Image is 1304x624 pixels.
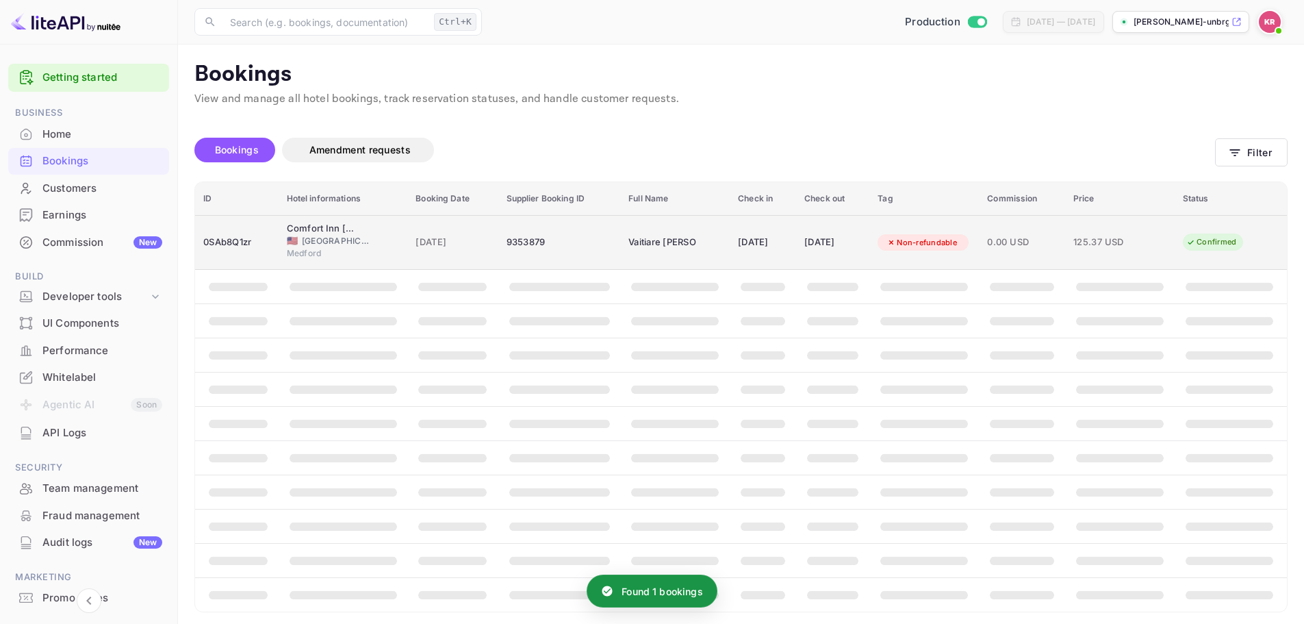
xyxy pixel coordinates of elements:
[498,182,621,216] th: Supplier Booking ID
[1175,182,1287,216] th: Status
[42,127,162,142] div: Home
[1073,235,1142,250] span: 125.37 USD
[8,175,169,201] a: Customers
[8,202,169,229] div: Earnings
[8,503,169,529] div: Fraud management
[195,182,279,216] th: ID
[8,269,169,284] span: Build
[8,338,169,363] a: Performance
[8,310,169,337] div: UI Components
[8,285,169,309] div: Developer tools
[8,64,169,92] div: Getting started
[287,247,355,260] span: Medford
[416,235,489,250] span: [DATE]
[407,182,498,216] th: Booking Date
[42,481,162,497] div: Team management
[215,144,259,155] span: Bookings
[195,182,1287,612] table: booking table
[8,229,169,256] div: CommissionNew
[796,182,869,216] th: Check out
[8,148,169,175] div: Bookings
[8,310,169,336] a: UI Components
[42,208,162,223] div: Earnings
[8,529,169,556] div: Audit logsNew
[905,14,960,30] span: Production
[42,343,162,359] div: Performance
[42,153,162,169] div: Bookings
[287,236,298,245] span: United States of America
[899,14,992,30] div: Switch to Sandbox mode
[42,508,162,524] div: Fraud management
[42,425,162,441] div: API Logs
[8,229,169,255] a: CommissionNew
[77,588,101,613] button: Collapse navigation
[1215,138,1288,166] button: Filter
[309,144,411,155] span: Amendment requests
[42,590,162,606] div: Promo codes
[279,182,408,216] th: Hotel informations
[8,585,169,612] div: Promo codes
[11,11,120,33] img: LiteAPI logo
[194,91,1288,108] p: View and manage all hotel bookings, track reservation statuses, and handle customer requests.
[8,364,169,390] a: Whitelabel
[507,232,613,253] div: 9353879
[979,182,1065,216] th: Commission
[1065,182,1175,216] th: Price
[738,232,788,253] div: [DATE]
[8,175,169,202] div: Customers
[42,235,162,251] div: Commission
[1259,11,1281,33] img: Kobus Roux
[287,222,355,236] div: Comfort Inn Medford - Long Island
[8,121,169,147] a: Home
[42,535,162,551] div: Audit logs
[8,105,169,121] span: Business
[42,316,162,332] div: UI Components
[42,289,149,305] div: Developer tools
[194,61,1288,88] p: Bookings
[8,202,169,227] a: Earnings
[628,232,697,253] div: Vaitiare Salgado
[8,148,169,173] a: Bookings
[8,364,169,391] div: Whitelabel
[8,460,169,475] span: Security
[804,232,861,253] div: [DATE]
[42,181,162,197] div: Customers
[133,236,162,249] div: New
[878,234,966,251] div: Non-refundable
[302,235,370,247] span: [GEOGRAPHIC_DATA]
[434,13,476,31] div: Ctrl+K
[1177,234,1245,251] div: Confirmed
[620,182,730,216] th: Full Name
[42,70,162,86] a: Getting started
[1134,16,1229,28] p: [PERSON_NAME]-unbrg.[PERSON_NAME]...
[8,338,169,364] div: Performance
[622,584,702,599] p: Found 1 bookings
[8,570,169,585] span: Marketing
[8,475,169,501] a: Team management
[8,420,169,447] div: API Logs
[222,8,429,36] input: Search (e.g. bookings, documentation)
[8,503,169,528] a: Fraud management
[42,370,162,386] div: Whitelabel
[869,182,979,216] th: Tag
[730,182,796,216] th: Check in
[8,529,169,555] a: Audit logsNew
[8,121,169,148] div: Home
[8,475,169,502] div: Team management
[8,420,169,445] a: API Logs
[203,232,270,253] div: 0SAb8Q1zr
[133,536,162,549] div: New
[987,235,1057,250] span: 0.00 USD
[194,138,1215,162] div: account-settings tabs
[1027,16,1095,28] div: [DATE] — [DATE]
[8,585,169,610] a: Promo codes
